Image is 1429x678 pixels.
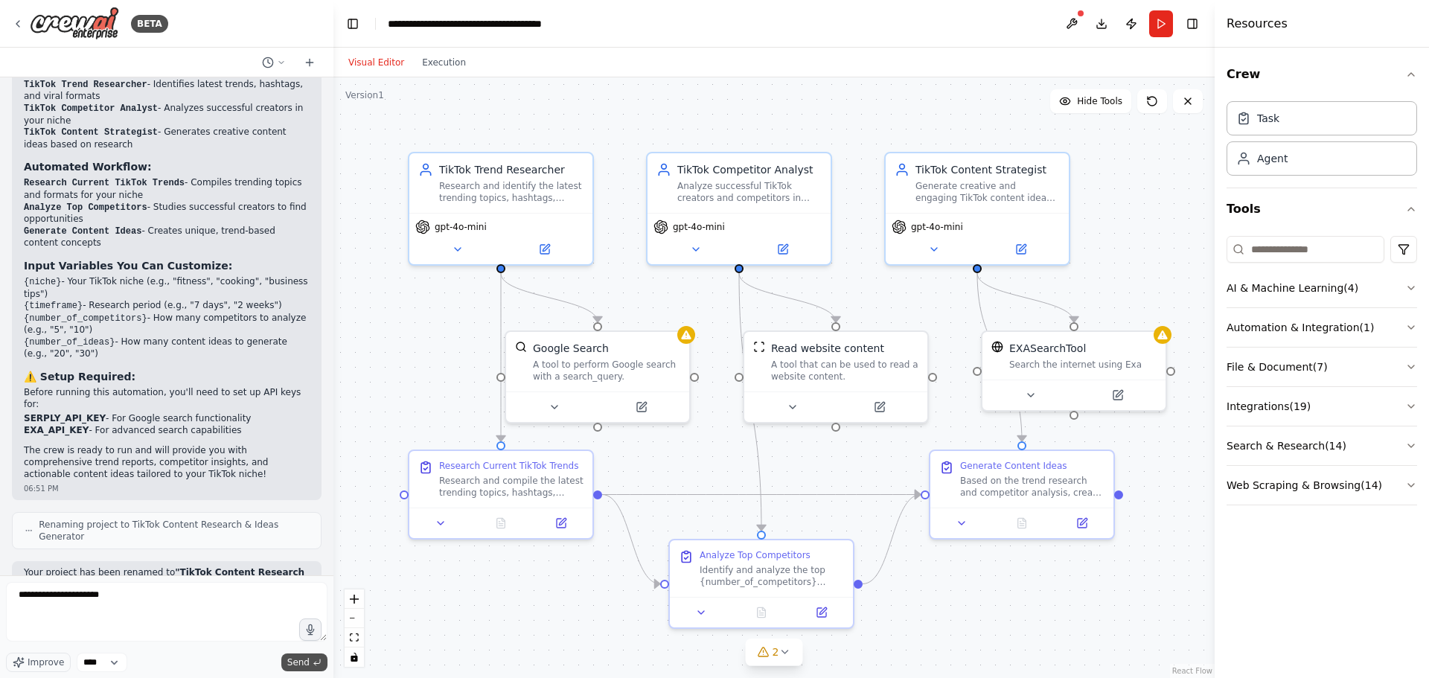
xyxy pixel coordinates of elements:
div: Crew [1227,95,1417,188]
div: Generate Content Ideas [960,460,1067,472]
g: Edge from e5730d80-4ecd-4d85-a905-c38adfccddb6 to 6c52e7e7-410b-4cea-8341-84ae54df645f [732,273,769,531]
li: - Generates creative content ideas based on research [24,127,310,150]
g: Edge from 34beee10-b16f-4f92-9571-f8b60ed13fee to 6c52e7e7-410b-4cea-8341-84ae54df645f [602,487,660,592]
div: SerplyWebSearchToolGoogle SearchA tool to perform Google search with a search_query. [505,330,691,423]
button: Tools [1227,188,1417,230]
div: Version 1 [345,89,384,101]
p: The crew is ready to run and will provide you with comprehensive trend reports, competitor insigh... [24,445,310,480]
code: Research Current TikTok Trends [24,178,185,188]
div: BETA [131,15,168,33]
img: Logo [30,7,119,40]
span: gpt-4o-mini [673,221,725,233]
div: ScrapeWebsiteToolRead website contentA tool that can be used to read a website content. [743,330,929,423]
div: Research Current TikTok TrendsResearch and compile the latest trending topics, hashtags, sounds, ... [408,450,594,540]
button: Visual Editor [339,54,413,71]
div: Tools [1227,230,1417,517]
li: - For advanced search capabilities [24,425,310,437]
div: React Flow controls [345,589,364,667]
strong: Input Variables You Can Customize: [24,260,232,272]
g: Edge from 04336198-3088-4f47-a098-712c9fda0a40 to 34beee10-b16f-4f92-9571-f8b60ed13fee [493,273,508,441]
div: A tool that can be used to read a website content. [771,359,918,383]
code: {number_of_competitors} [24,313,147,324]
li: - Creates unique, trend-based content concepts [24,226,310,249]
button: Search & Research(14) [1227,426,1417,465]
button: AI & Machine Learning(4) [1227,269,1417,307]
code: {number_of_ideas} [24,337,115,348]
g: Edge from 7da4574e-84ae-4aa1-996a-b41967056e2f to 5f0fb5fd-e7f8-47d1-befd-a29de8996182 [970,273,1081,322]
div: EXASearchToolEXASearchToolSearch the internet using Exa [981,330,1167,412]
button: Start a new chat [298,54,322,71]
button: No output available [470,514,533,532]
strong: Automated Workflow: [24,161,152,173]
li: - Research period (e.g., "7 days", "2 weeks") [24,300,310,313]
button: Open in side panel [1056,514,1107,532]
div: TikTok Content StrategistGenerate creative and engaging TikTok content ideas for {niche} based on... [884,152,1070,266]
li: - Compiles trending topics and formats for your niche [24,177,310,201]
li: - Identifies latest trends, hashtags, and viral formats [24,79,310,103]
strong: SERPLY_API_KEY [24,413,106,423]
div: 06:51 PM [24,483,310,494]
div: Agent [1257,151,1288,166]
button: 2 [746,639,803,666]
button: Click to speak your automation idea [299,618,322,641]
code: {timeframe} [24,301,83,311]
li: - For Google search functionality [24,413,310,425]
div: EXASearchTool [1009,341,1086,356]
span: Improve [28,656,64,668]
nav: breadcrumb [388,16,555,31]
g: Edge from e5730d80-4ecd-4d85-a905-c38adfccddb6 to f43b1eef-754c-4239-b758-6e484a321ff3 [732,273,843,322]
button: File & Document(7) [1227,348,1417,386]
button: Hide left sidebar [342,13,363,34]
img: SerplyWebSearchTool [515,341,527,353]
button: Open in side panel [1075,386,1160,404]
div: Generate Content IdeasBased on the trend research and competitor analysis, create {number_of_idea... [929,450,1115,540]
span: Send [287,656,310,668]
button: toggle interactivity [345,647,364,667]
button: Hide Tools [1050,89,1131,113]
button: zoom in [345,589,364,609]
div: Google Search [533,341,609,356]
div: Task [1257,111,1279,126]
g: Edge from 6c52e7e7-410b-4cea-8341-84ae54df645f to c8d94c2a-06f3-4df3-b71f-a3f45b7f467f [863,487,921,592]
div: Analyze Top CompetitorsIdentify and analyze the top {number_of_competitors} TikTok creators in {n... [668,539,854,629]
g: Edge from 7da4574e-84ae-4aa1-996a-b41967056e2f to c8d94c2a-06f3-4df3-b71f-a3f45b7f467f [970,273,1029,441]
h4: Resources [1227,15,1288,33]
button: Send [281,653,327,671]
span: Hide Tools [1077,95,1122,107]
code: TikTok Competitor Analyst [24,103,158,114]
div: TikTok Trend Researcher [439,162,584,177]
li: - Analyzes successful creators in your niche [24,103,310,127]
button: Improve [6,653,71,672]
img: ScrapeWebsiteTool [753,341,765,353]
button: Hide right sidebar [1182,13,1203,34]
div: TikTok Competitor AnalystAnalyze successful TikTok creators and competitors in {niche} to identif... [646,152,832,266]
code: TikTok Content Strategist [24,127,158,138]
span: 2 [773,645,779,659]
div: Generate creative and engaging TikTok content ideas for {niche} based on trend research and compe... [915,180,1060,204]
div: Based on the trend research and competitor analysis, create {number_of_ideas} unique and engaging... [960,475,1104,499]
span: Renaming project to TikTok Content Research & Ideas Generator [39,519,309,543]
button: Integrations(19) [1227,387,1417,426]
button: Web Scraping & Browsing(14) [1227,466,1417,505]
button: fit view [345,628,364,647]
div: Research Current TikTok Trends [439,460,578,472]
span: gpt-4o-mini [911,221,963,233]
div: Identify and analyze the top {number_of_competitors} TikTok creators in {niche}. Study their cont... [700,564,844,588]
button: No output available [991,514,1054,532]
button: Open in side panel [502,240,586,258]
button: Execution [413,54,475,71]
div: TikTok Trend ResearcherResearch and identify the latest trending topics, hashtags, sounds, and vi... [408,152,594,266]
div: Research and identify the latest trending topics, hashtags, sounds, and viral content formats on ... [439,180,584,204]
div: Search the internet using Exa [1009,359,1157,371]
button: Open in side panel [535,514,586,532]
li: - Your TikTok niche (e.g., "fitness", "cooking", "business tips") [24,276,310,300]
div: Analyze Top Competitors [700,549,811,561]
button: Open in side panel [796,604,847,621]
button: Crew [1227,54,1417,95]
button: zoom out [345,609,364,628]
button: Open in side panel [837,398,921,416]
code: TikTok Trend Researcher [24,80,147,90]
button: Open in side panel [979,240,1063,258]
g: Edge from 34beee10-b16f-4f92-9571-f8b60ed13fee to c8d94c2a-06f3-4df3-b71f-a3f45b7f467f [602,487,921,502]
img: EXASearchTool [991,341,1003,353]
